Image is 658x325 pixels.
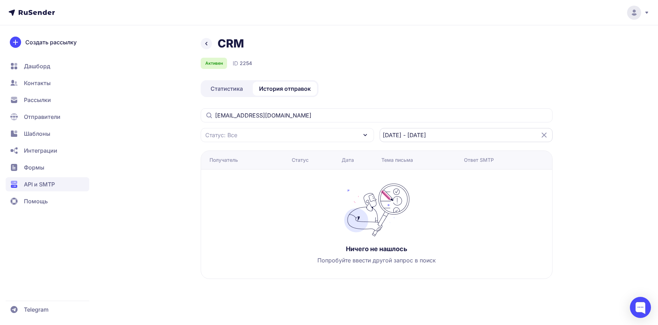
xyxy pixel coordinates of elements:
span: Статистика [211,84,243,93]
span: Telegram [24,305,49,314]
div: Получатель [209,157,238,164]
input: Поиск [201,108,553,122]
span: Интеграции [24,146,57,155]
div: Статус [292,157,309,164]
div: Дата [342,157,354,164]
h3: Ничего не нашлось [346,245,407,253]
span: Статус: Все [205,131,237,139]
span: Помощь [24,197,48,205]
span: Попробуйте ввести другой запрос в поиск [317,256,436,265]
span: API и SMTP [24,180,55,189]
span: Дашборд [24,62,50,70]
a: Статистика [202,82,251,96]
span: 2254 [240,60,252,67]
img: no_photo [342,184,412,236]
h1: CRM [218,37,244,51]
span: Отправители [24,113,60,121]
input: Datepicker input [380,128,553,142]
a: История отправок [253,82,317,96]
span: Рассылки [24,96,51,104]
span: История отправок [259,84,311,93]
div: Ответ SMTP [464,157,494,164]
span: Активен [205,60,223,66]
span: Формы [24,163,44,172]
a: Telegram [6,302,89,317]
div: Тема письма [381,157,413,164]
span: Создать рассылку [25,38,77,46]
div: ID [233,59,252,68]
span: Шаблоны [24,129,50,138]
span: Контакты [24,79,51,87]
